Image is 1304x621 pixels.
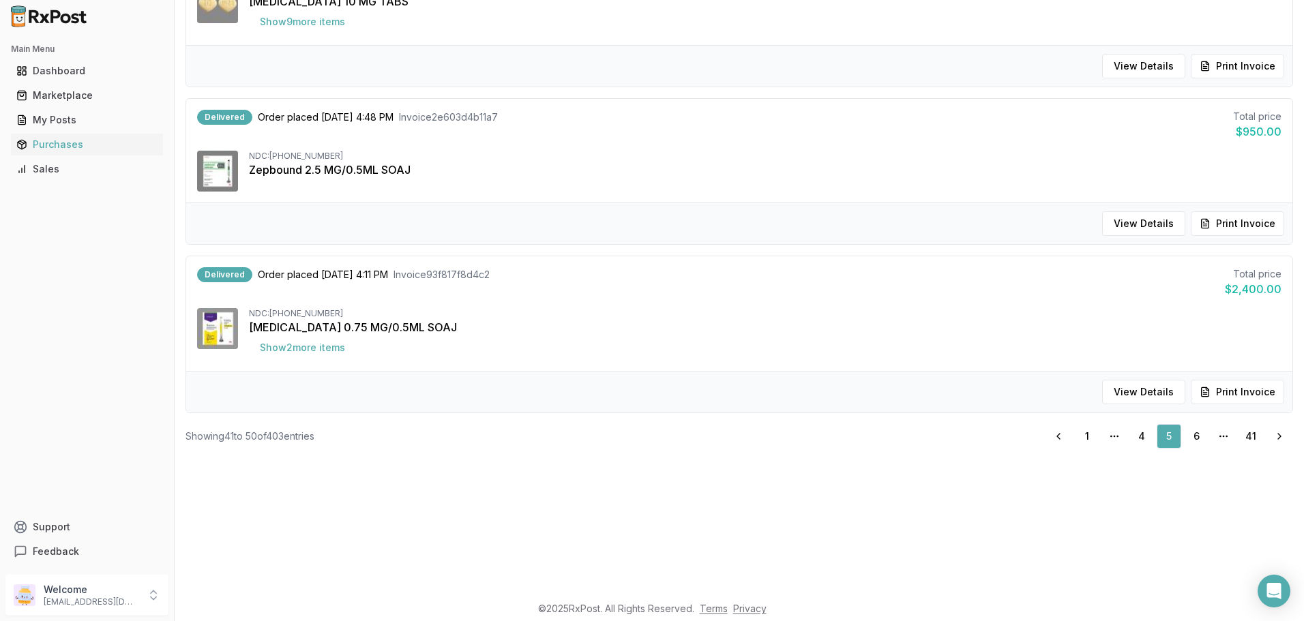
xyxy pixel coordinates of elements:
button: Marketplace [5,85,168,106]
button: Dashboard [5,60,168,82]
img: RxPost Logo [5,5,93,27]
a: 6 [1184,424,1209,449]
a: Sales [11,157,163,181]
div: [MEDICAL_DATA] 0.75 MG/0.5ML SOAJ [249,319,1281,335]
a: 41 [1239,424,1263,449]
a: 1 [1075,424,1099,449]
nav: pagination [1045,424,1293,449]
span: Invoice 93f817f8d4c2 [394,268,490,282]
div: Open Intercom Messenger [1258,575,1290,607]
div: Total price [1225,267,1281,281]
button: Show2more items [249,335,356,360]
a: Go to next page [1266,424,1293,449]
div: My Posts [16,113,158,127]
a: Marketplace [11,83,163,108]
button: Show9more items [249,10,356,34]
span: Feedback [33,545,79,558]
div: Delivered [197,267,252,282]
a: Terms [700,603,728,614]
span: Order placed [DATE] 4:11 PM [258,268,388,282]
button: Support [5,515,168,539]
button: Print Invoice [1191,380,1284,404]
a: Privacy [733,603,767,614]
button: View Details [1102,380,1185,404]
a: Dashboard [11,59,163,83]
button: Sales [5,158,168,180]
button: View Details [1102,54,1185,78]
img: Zepbound 2.5 MG/0.5ML SOAJ [197,151,238,192]
a: My Posts [11,108,163,132]
h2: Main Menu [11,44,163,55]
p: [EMAIL_ADDRESS][DOMAIN_NAME] [44,596,138,607]
div: $950.00 [1233,123,1281,140]
div: Marketplace [16,89,158,102]
button: View Details [1102,211,1185,236]
a: Purchases [11,132,163,157]
img: Trulicity 0.75 MG/0.5ML SOAJ [197,308,238,349]
img: User avatar [14,584,35,606]
div: $2,400.00 [1225,281,1281,297]
span: Order placed [DATE] 4:48 PM [258,110,394,124]
div: Total price [1233,110,1281,123]
button: Purchases [5,134,168,155]
div: Delivered [197,110,252,125]
a: Go to previous page [1045,424,1072,449]
div: Zepbound 2.5 MG/0.5ML SOAJ [249,162,1281,178]
div: Sales [16,162,158,176]
div: NDC: [PHONE_NUMBER] [249,308,1281,319]
div: Showing 41 to 50 of 403 entries [186,429,314,443]
div: Dashboard [16,64,158,78]
span: Invoice 2e603d4b11a7 [399,110,498,124]
p: Welcome [44,583,138,596]
a: 4 [1129,424,1154,449]
button: Print Invoice [1191,211,1284,236]
button: My Posts [5,109,168,131]
button: Print Invoice [1191,54,1284,78]
a: 5 [1157,424,1181,449]
div: Purchases [16,138,158,151]
div: NDC: [PHONE_NUMBER] [249,151,1281,162]
button: Feedback [5,539,168,564]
